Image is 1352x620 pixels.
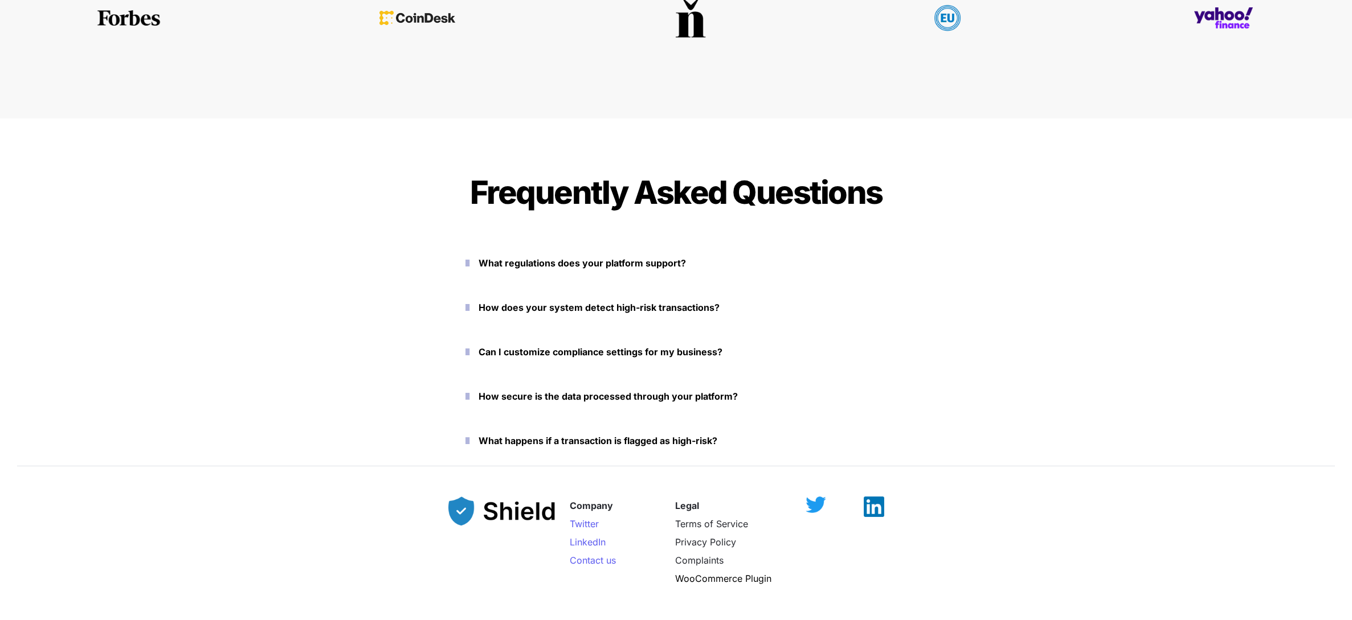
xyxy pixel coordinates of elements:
[479,346,722,358] strong: Can I customize compliance settings for my business?
[675,536,736,548] a: Privacy Policy
[479,302,720,313] strong: How does your system detect high-risk transactions?
[675,518,748,529] a: Terms of Service
[675,573,771,584] a: WooCommerce Plugin
[479,391,738,402] strong: How secure is the data processed through your platform?
[675,555,724,566] a: Complaints
[448,290,904,325] button: How does your system detect high-risk transactions?
[675,500,699,511] strong: Legal
[570,555,616,566] a: Contact us
[570,500,613,511] strong: Company
[479,257,686,269] strong: What regulations does your platform support?
[448,334,904,369] button: Can I customize compliance settings for my business?
[479,435,717,446] strong: What happens if a transaction is flagged as high-risk?
[470,173,883,212] span: Frequently Asked Questions
[570,536,606,548] a: LinkedIn
[448,423,904,458] button: What happens if a transaction is flagged as high-risk?
[570,518,599,529] a: Twitter
[448,245,904,281] button: What regulations does your platform support?
[448,379,904,414] button: How secure is the data processed through your platform?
